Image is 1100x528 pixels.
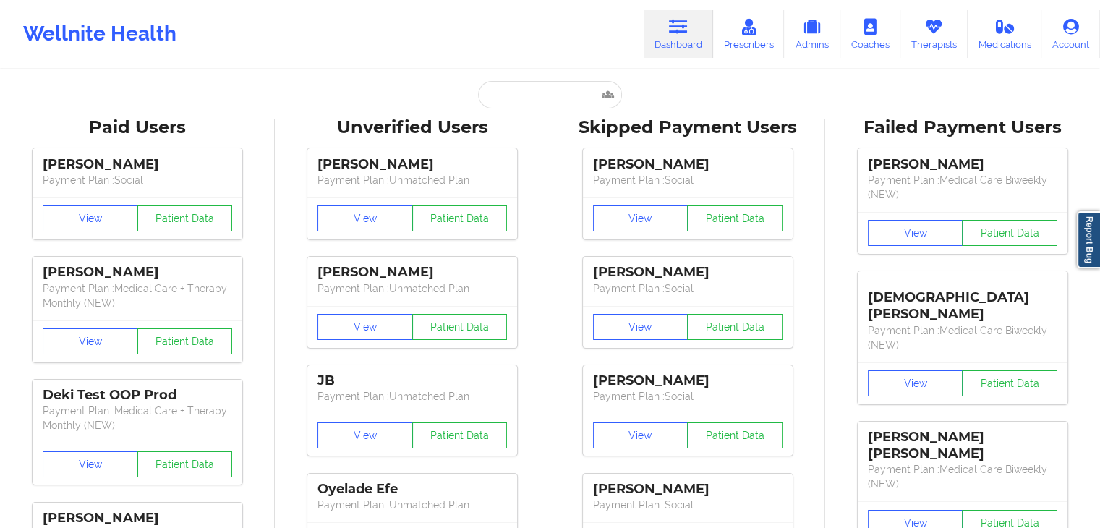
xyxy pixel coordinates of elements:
div: Unverified Users [285,116,540,139]
div: Oyelade Efe [317,481,507,498]
div: [PERSON_NAME] [593,372,783,389]
div: [PERSON_NAME] [43,156,232,173]
button: Patient Data [137,205,233,231]
p: Payment Plan : Social [593,173,783,187]
p: Payment Plan : Unmatched Plan [317,389,507,404]
button: View [593,422,688,448]
p: Payment Plan : Medical Care Biweekly (NEW) [868,462,1057,491]
div: Paid Users [10,116,265,139]
button: View [43,205,138,231]
p: Payment Plan : Social [593,281,783,296]
div: [PERSON_NAME] [317,156,507,173]
p: Payment Plan : Medical Care + Therapy Monthly (NEW) [43,281,232,310]
button: Patient Data [412,205,508,231]
div: JB [317,372,507,389]
button: View [317,422,413,448]
div: Failed Payment Users [835,116,1090,139]
div: [DEMOGRAPHIC_DATA][PERSON_NAME] [868,278,1057,323]
button: View [43,451,138,477]
button: View [868,370,963,396]
button: Patient Data [137,328,233,354]
button: View [43,328,138,354]
div: [PERSON_NAME] [868,156,1057,173]
p: Payment Plan : Medical Care Biweekly (NEW) [868,173,1057,202]
a: Therapists [900,10,968,58]
p: Payment Plan : Medical Care + Therapy Monthly (NEW) [43,404,232,433]
button: View [317,205,413,231]
a: Medications [968,10,1042,58]
button: Patient Data [687,205,783,231]
a: Coaches [840,10,900,58]
div: Skipped Payment Users [560,116,815,139]
button: View [868,220,963,246]
div: [PERSON_NAME] [593,264,783,281]
div: [PERSON_NAME] [317,264,507,281]
button: Patient Data [962,220,1057,246]
div: [PERSON_NAME] [593,481,783,498]
div: [PERSON_NAME] [PERSON_NAME] [868,429,1057,462]
button: Patient Data [687,422,783,448]
button: Patient Data [687,314,783,340]
p: Payment Plan : Social [593,498,783,512]
div: [PERSON_NAME] [593,156,783,173]
p: Payment Plan : Social [593,389,783,404]
a: Admins [784,10,840,58]
div: Deki Test OOP Prod [43,387,232,404]
button: Patient Data [412,422,508,448]
p: Payment Plan : Unmatched Plan [317,281,507,296]
a: Dashboard [644,10,713,58]
p: Payment Plan : Social [43,173,232,187]
a: Report Bug [1077,211,1100,268]
a: Prescribers [713,10,785,58]
button: Patient Data [412,314,508,340]
p: Payment Plan : Unmatched Plan [317,498,507,512]
div: [PERSON_NAME] [43,264,232,281]
a: Account [1041,10,1100,58]
button: View [317,314,413,340]
p: Payment Plan : Medical Care Biweekly (NEW) [868,323,1057,352]
p: Payment Plan : Unmatched Plan [317,173,507,187]
button: View [593,205,688,231]
button: Patient Data [962,370,1057,396]
button: View [593,314,688,340]
button: Patient Data [137,451,233,477]
div: [PERSON_NAME] [43,510,232,527]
